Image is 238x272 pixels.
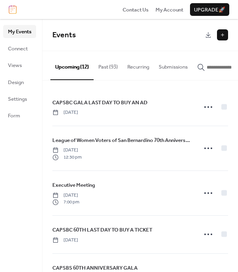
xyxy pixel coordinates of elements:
[123,6,149,14] span: Contact Us
[9,5,17,14] img: logo
[52,154,82,161] span: 12:30 pm
[3,76,36,88] a: Design
[123,51,154,79] button: Recurring
[52,264,138,272] span: CAPSBS 60TH ANNIVERSARY GALA
[3,42,36,55] a: Connect
[52,192,79,199] span: [DATE]
[194,6,225,14] span: Upgrade 🚀
[3,92,36,105] a: Settings
[94,51,123,79] button: Past (93)
[8,112,20,120] span: Form
[52,98,148,107] a: CAPSBC GALA LAST DAY TO BUY AN AD
[52,147,82,154] span: [DATE]
[8,79,24,86] span: Design
[190,3,229,16] button: Upgrade🚀
[52,199,79,206] span: 7:00 pm
[3,25,36,38] a: My Events
[52,226,152,234] a: CAPSBC 60TH LAST DAY TO BUY A TICKET
[155,6,183,14] span: My Account
[155,6,183,13] a: My Account
[3,109,36,122] a: Form
[52,99,148,107] span: CAPSBC GALA LAST DAY TO BUY AN AD
[52,28,76,42] span: Events
[52,136,192,144] span: League of Women Voters of San Bernardino 70th Anniversary
[154,51,192,79] button: Submissions
[123,6,149,13] a: Contact Us
[52,109,78,116] span: [DATE]
[8,95,27,103] span: Settings
[50,51,94,80] button: Upcoming (12)
[8,61,22,69] span: Views
[8,45,28,53] span: Connect
[3,59,36,71] a: Views
[8,28,31,36] span: My Events
[52,237,78,244] span: [DATE]
[52,181,95,190] a: Executive Meeting
[52,136,192,145] a: League of Women Voters of San Bernardino 70th Anniversary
